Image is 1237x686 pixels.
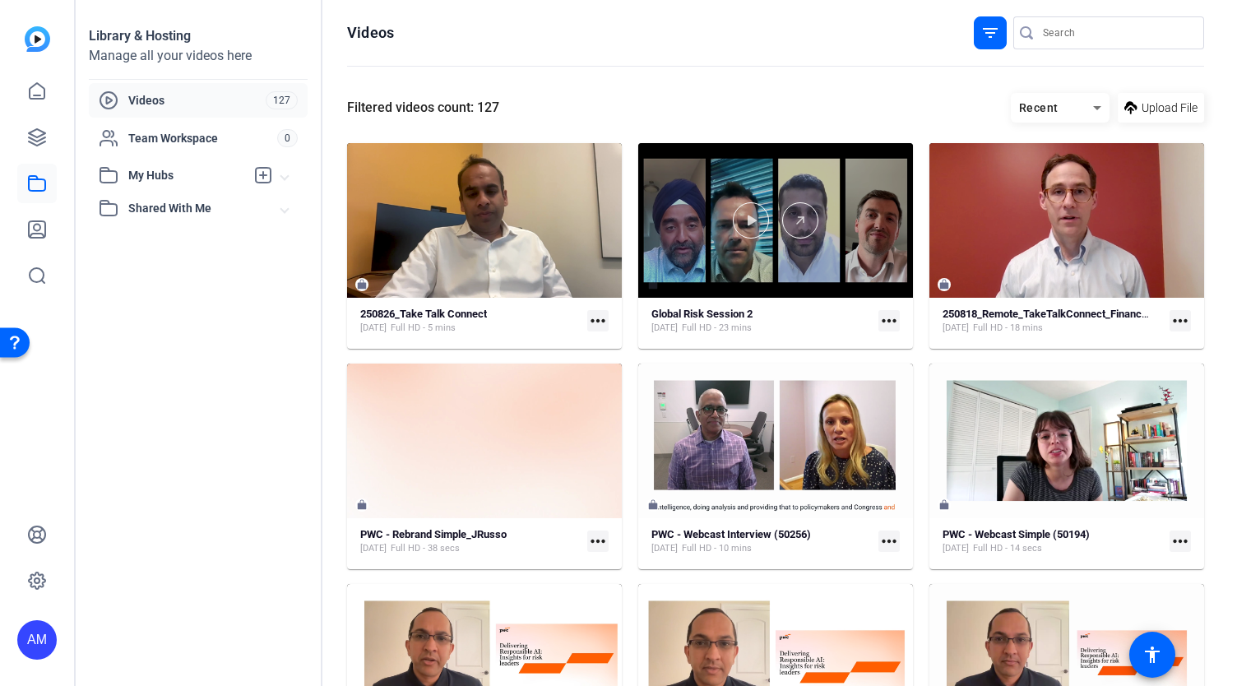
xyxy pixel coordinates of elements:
[943,528,1090,540] strong: PWC - Webcast Simple (50194)
[980,23,1000,43] mat-icon: filter_list
[1118,93,1204,123] button: Upload File
[973,542,1042,555] span: Full HD - 14 secs
[651,308,872,335] a: Global Risk Session 2[DATE]Full HD - 23 mins
[878,531,900,552] mat-icon: more_horiz
[651,528,811,540] strong: PWC - Webcast Interview (50256)
[128,130,277,146] span: Team Workspace
[89,46,308,66] div: Manage all your videos here
[1170,310,1191,331] mat-icon: more_horiz
[266,91,298,109] span: 127
[1142,100,1198,117] span: Upload File
[682,322,752,335] span: Full HD - 23 mins
[1019,101,1059,114] span: Recent
[651,528,872,555] a: PWC - Webcast Interview (50256)[DATE]Full HD - 10 mins
[25,26,50,52] img: blue-gradient.svg
[360,322,387,335] span: [DATE]
[1170,531,1191,552] mat-icon: more_horiz
[943,322,969,335] span: [DATE]
[128,200,281,217] span: Shared With Me
[360,542,387,555] span: [DATE]
[360,528,581,555] a: PWC - Rebrand Simple_JRusso[DATE]Full HD - 38 secs
[682,542,752,555] span: Full HD - 10 mins
[17,620,57,660] div: AM
[128,167,245,184] span: My Hubs
[347,23,394,43] h1: Videos
[277,129,298,147] span: 0
[651,322,678,335] span: [DATE]
[878,310,900,331] mat-icon: more_horiz
[943,528,1163,555] a: PWC - Webcast Simple (50194)[DATE]Full HD - 14 secs
[943,308,1221,320] strong: 250818_Remote_TakeTalkConnect_FinancialCrimes&AI_v2
[587,310,609,331] mat-icon: more_horiz
[360,308,581,335] a: 250826_Take Talk Connect[DATE]Full HD - 5 mins
[651,542,678,555] span: [DATE]
[391,322,456,335] span: Full HD - 5 mins
[128,92,266,109] span: Videos
[943,308,1163,335] a: 250818_Remote_TakeTalkConnect_FinancialCrimes&AI_v2[DATE]Full HD - 18 mins
[89,159,308,192] mat-expansion-panel-header: My Hubs
[360,308,487,320] strong: 250826_Take Talk Connect
[1142,645,1162,665] mat-icon: accessibility
[943,542,969,555] span: [DATE]
[651,308,753,320] strong: Global Risk Session 2
[587,531,609,552] mat-icon: more_horiz
[391,542,460,555] span: Full HD - 38 secs
[1043,23,1191,43] input: Search
[89,192,308,225] mat-expansion-panel-header: Shared With Me
[360,528,507,540] strong: PWC - Rebrand Simple_JRusso
[973,322,1043,335] span: Full HD - 18 mins
[347,98,499,118] div: Filtered videos count: 127
[89,26,308,46] div: Library & Hosting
